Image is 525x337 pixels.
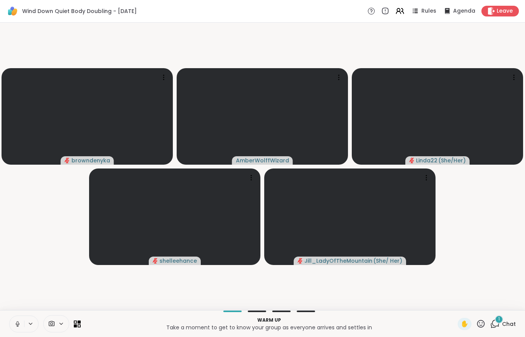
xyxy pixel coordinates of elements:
[502,320,516,328] span: Chat
[236,157,289,164] span: AmberWolffWizard
[72,157,110,164] span: browndenyka
[85,324,453,331] p: Take a moment to get to know your group as everyone arrives and settles in
[22,7,137,15] span: Wind Down Quiet Body Doubling - [DATE]
[304,257,372,265] span: Jill_LadyOfTheMountain
[6,5,19,18] img: ShareWell Logomark
[153,258,158,263] span: audio-muted
[85,317,453,324] p: Warm up
[438,157,466,164] span: ( She/Her )
[497,7,513,15] span: Leave
[453,7,475,15] span: Agenda
[421,7,436,15] span: Rules
[65,158,70,163] span: audio-muted
[159,257,197,265] span: shelleehance
[416,157,437,164] span: Linda22
[461,319,468,329] span: ✋
[409,158,414,163] span: audio-muted
[297,258,303,263] span: audio-muted
[373,257,402,265] span: ( She/ Her )
[498,316,500,322] span: 1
